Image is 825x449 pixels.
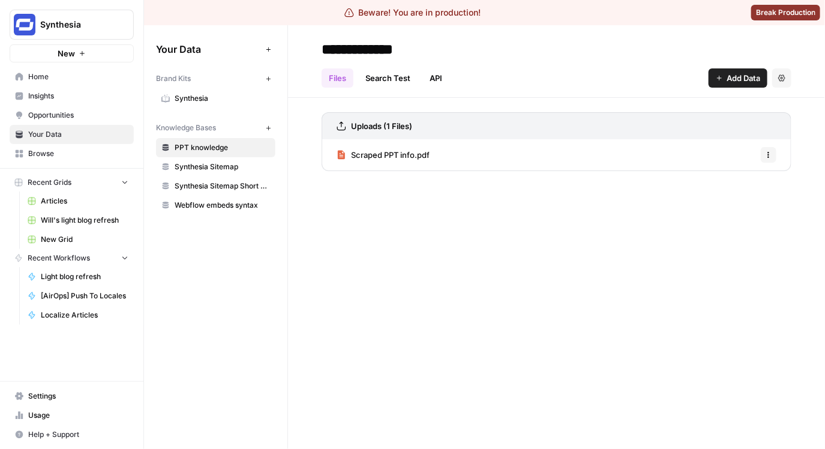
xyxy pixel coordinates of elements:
[22,306,134,325] a: Localize Articles
[10,125,134,144] a: Your Data
[175,142,270,153] span: PPT knowledge
[422,68,449,88] a: API
[40,19,113,31] span: Synthesia
[344,7,481,19] div: Beware! You are in production!
[156,122,216,133] span: Knowledge Bases
[28,391,128,402] span: Settings
[22,267,134,286] a: Light blog refresh
[10,425,134,444] button: Help + Support
[10,106,134,125] a: Opportunities
[175,200,270,211] span: Webflow embeds syntax
[10,144,134,163] a: Browse
[156,89,275,108] a: Synthesia
[28,429,128,440] span: Help + Support
[10,44,134,62] button: New
[58,47,75,59] span: New
[10,173,134,191] button: Recent Grids
[28,91,128,101] span: Insights
[156,73,191,84] span: Brand Kits
[41,310,128,321] span: Localize Articles
[41,291,128,301] span: [AirOps] Push To Locales
[337,113,412,139] a: Uploads (1 Files)
[14,14,35,35] img: Synthesia Logo
[156,176,275,196] a: Synthesia Sitemap Short List
[28,177,71,188] span: Recent Grids
[175,161,270,172] span: Synthesia Sitemap
[756,7,815,18] span: Break Production
[337,139,430,170] a: Scraped PPT info.pdf
[10,387,134,406] a: Settings
[28,71,128,82] span: Home
[22,230,134,249] a: New Grid
[41,215,128,226] span: Will's light blog refresh
[10,86,134,106] a: Insights
[28,253,90,264] span: Recent Workflows
[10,249,134,267] button: Recent Workflows
[351,149,430,161] span: Scraped PPT info.pdf
[175,181,270,191] span: Synthesia Sitemap Short List
[10,10,134,40] button: Workspace: Synthesia
[358,68,418,88] a: Search Test
[156,42,261,56] span: Your Data
[751,5,820,20] button: Break Production
[351,120,412,132] h3: Uploads (1 Files)
[28,148,128,159] span: Browse
[22,286,134,306] a: [AirOps] Push To Locales
[28,110,128,121] span: Opportunities
[41,196,128,206] span: Articles
[41,271,128,282] span: Light blog refresh
[22,211,134,230] a: Will's light blog refresh
[28,410,128,421] span: Usage
[10,406,134,425] a: Usage
[22,191,134,211] a: Articles
[175,93,270,104] span: Synthesia
[156,157,275,176] a: Synthesia Sitemap
[156,196,275,215] a: Webflow embeds syntax
[41,234,128,245] span: New Grid
[156,138,275,157] a: PPT knowledge
[28,129,128,140] span: Your Data
[322,68,353,88] a: Files
[727,72,760,84] span: Add Data
[709,68,767,88] button: Add Data
[10,67,134,86] a: Home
